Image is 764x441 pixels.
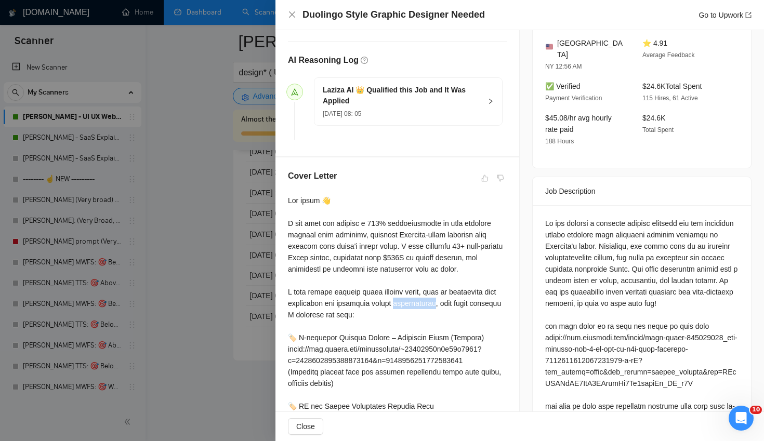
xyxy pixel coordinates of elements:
[288,54,359,66] h5: AI Reasoning Log
[545,138,574,145] span: 188 Hours
[288,10,296,19] button: Close
[545,82,581,90] span: ✅ Verified
[699,11,752,19] a: Go to Upworkexport
[288,170,337,182] h5: Cover Letter
[361,57,368,64] span: question-circle
[545,114,612,133] span: $45.08/hr avg hourly rate paid
[296,421,315,432] span: Close
[642,126,674,133] span: Total Spent
[288,10,296,19] span: close
[546,43,553,50] img: 🇺🇸
[557,37,626,60] span: [GEOGRAPHIC_DATA]
[642,95,698,102] span: 115 Hires, 61 Active
[291,88,298,96] span: send
[750,406,762,414] span: 10
[323,110,361,117] span: [DATE] 08: 05
[545,95,602,102] span: Payment Verification
[729,406,754,431] iframe: Intercom live chat
[288,418,323,435] button: Close
[642,39,667,47] span: ⭐ 4.91
[545,63,582,70] span: NY 12:56 AM
[642,51,695,59] span: Average Feedback
[642,82,702,90] span: $24.6K Total Spent
[488,98,494,104] span: right
[545,177,739,205] div: Job Description
[642,114,665,122] span: $24.6K
[302,8,485,21] h4: Duolingo Style Graphic Designer Needed
[745,12,752,18] span: export
[323,85,481,106] h5: Laziza AI 👑 Qualified this Job and It Was Applied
